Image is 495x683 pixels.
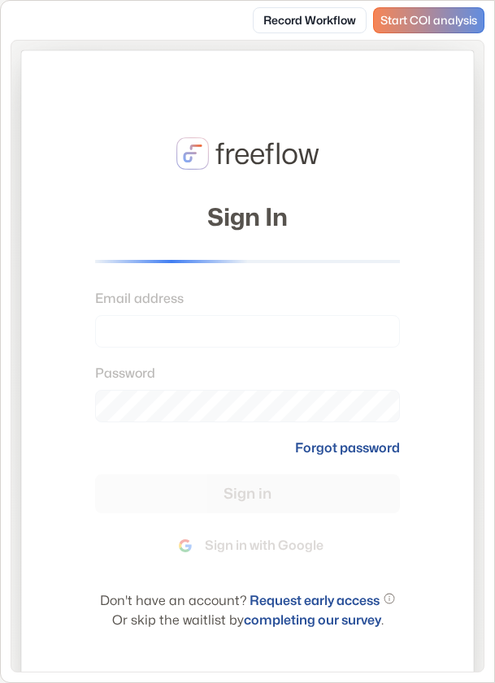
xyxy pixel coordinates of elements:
button: Sign in [95,474,400,513]
h2: Sign In [207,201,288,234]
label: Password [95,364,390,383]
a: Start COI analysis [373,7,484,33]
span: Start COI analysis [380,14,477,28]
p: Don't have an account? Or skip the waitlist by . [95,591,400,630]
button: Sign in with Google [95,526,400,565]
a: Record Workflow [253,7,367,33]
a: Request early access [250,593,380,608]
a: completing our survey [244,612,381,628]
p: freeflow [215,132,319,175]
label: Email address [95,289,390,309]
a: Forgot password [295,439,400,458]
